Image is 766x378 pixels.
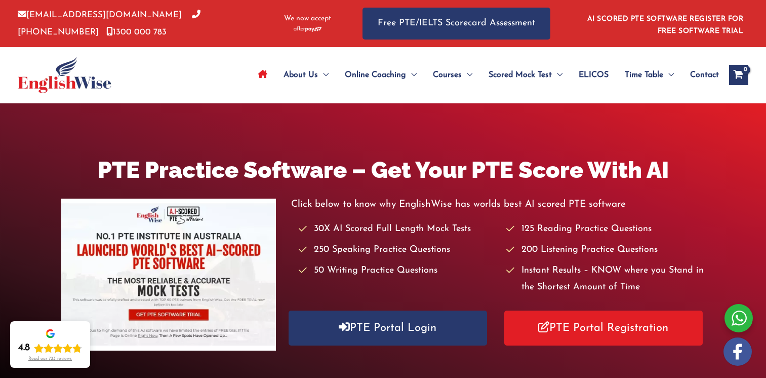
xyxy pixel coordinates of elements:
a: [PHONE_NUMBER] [18,11,200,36]
span: Menu Toggle [406,57,417,93]
a: ELICOS [571,57,617,93]
a: View Shopping Cart, empty [729,65,748,85]
aside: Header Widget 1 [581,7,748,40]
span: ELICOS [579,57,609,93]
a: Scored Mock TestMenu Toggle [480,57,571,93]
a: AI SCORED PTE SOFTWARE REGISTER FOR FREE SOFTWARE TRIAL [587,15,744,35]
span: Scored Mock Test [489,57,552,93]
a: About UsMenu Toggle [275,57,337,93]
li: 30X AI Scored Full Length Mock Tests [299,221,497,238]
p: Click below to know why EnglishWise has worlds best AI scored PTE software [291,196,705,213]
a: Time TableMenu Toggle [617,57,682,93]
span: We now accept [284,14,331,24]
a: 1300 000 783 [106,28,167,36]
div: Rating: 4.8 out of 5 [18,342,82,354]
span: Courses [433,57,462,93]
h1: PTE Practice Software – Get Your PTE Score With AI [61,154,705,186]
div: 4.8 [18,342,30,354]
a: PTE Portal Login [289,311,487,346]
img: cropped-ew-logo [18,57,111,93]
li: 200 Listening Practice Questions [506,242,705,258]
img: pte-institute-main [61,199,276,351]
span: Menu Toggle [552,57,562,93]
a: PTE Portal Registration [504,311,703,346]
nav: Site Navigation: Main Menu [250,57,719,93]
li: 250 Speaking Practice Questions [299,242,497,258]
div: Read our 723 reviews [28,356,72,362]
a: Free PTE/IELTS Scorecard Assessment [362,8,550,40]
li: Instant Results – KNOW where you Stand in the Shortest Amount of Time [506,262,705,296]
a: Contact [682,57,719,93]
span: Menu Toggle [663,57,674,93]
a: CoursesMenu Toggle [425,57,480,93]
li: 50 Writing Practice Questions [299,262,497,279]
li: 125 Reading Practice Questions [506,221,705,238]
img: Afterpay-Logo [294,26,321,32]
span: Contact [690,57,719,93]
a: Online CoachingMenu Toggle [337,57,425,93]
span: Menu Toggle [462,57,472,93]
img: white-facebook.png [723,337,752,366]
span: Online Coaching [345,57,406,93]
span: Menu Toggle [318,57,329,93]
a: [EMAIL_ADDRESS][DOMAIN_NAME] [18,11,182,19]
span: Time Table [625,57,663,93]
span: About Us [284,57,318,93]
